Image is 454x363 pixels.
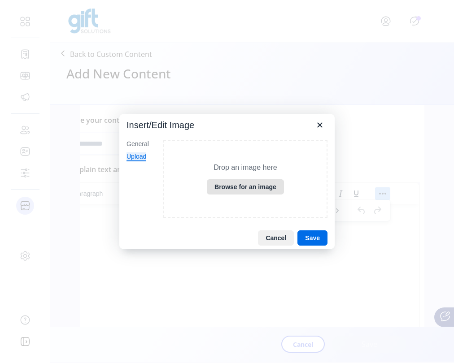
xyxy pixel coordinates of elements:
[297,230,327,246] button: Save
[127,119,194,131] div: Insert/Edit Image
[127,152,146,161] div: Upload
[214,163,277,173] p: Drop an image here
[207,179,284,194] button: Browse for an image
[312,117,327,133] button: Close
[258,230,294,246] button: Cancel
[127,140,149,149] div: General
